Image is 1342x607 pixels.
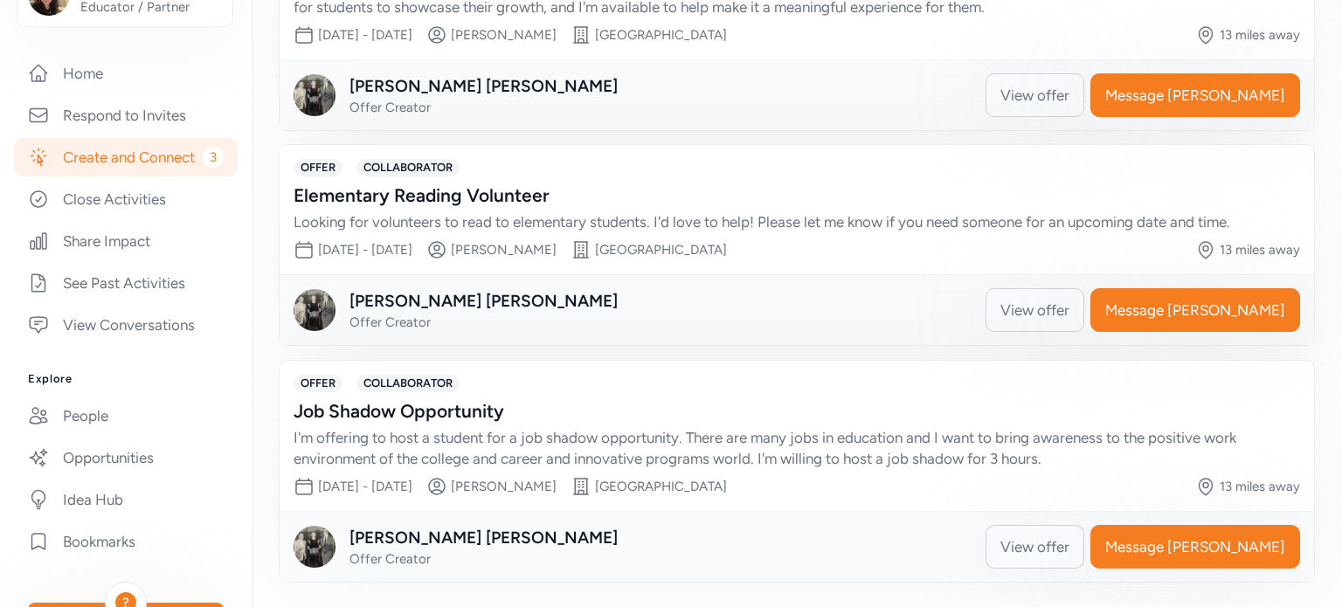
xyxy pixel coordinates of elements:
[28,372,224,386] h3: Explore
[451,26,557,44] div: [PERSON_NAME]
[349,526,618,550] div: [PERSON_NAME] [PERSON_NAME]
[203,147,224,168] span: 3
[294,375,342,392] span: OFFER
[356,159,460,176] span: COLLABORATOR
[595,478,727,495] div: [GEOGRAPHIC_DATA]
[1105,85,1285,106] span: Message [PERSON_NAME]
[1090,525,1300,569] button: Message [PERSON_NAME]
[1000,300,1069,321] span: View offer
[986,525,1084,569] button: View offer
[1090,288,1300,332] button: Message [PERSON_NAME]
[14,222,238,260] a: Share Impact
[294,427,1265,469] div: I'm offering to host a student for a job shadow opportunity. There are many jobs in education and...
[318,242,412,258] span: [DATE] - [DATE]
[14,522,238,561] a: Bookmarks
[14,264,238,302] a: See Past Activities
[318,479,412,494] span: [DATE] - [DATE]
[294,289,335,331] img: Avatar
[1105,536,1285,557] span: Message [PERSON_NAME]
[595,241,727,259] div: [GEOGRAPHIC_DATA]
[356,375,460,392] span: COLLABORATOR
[1000,536,1069,557] span: View offer
[595,26,727,44] div: [GEOGRAPHIC_DATA]
[349,289,618,314] div: [PERSON_NAME] [PERSON_NAME]
[1220,478,1300,495] div: 13 miles away
[1220,26,1300,44] div: 13 miles away
[294,211,1265,232] div: Looking for volunteers to read to elementary students. I'd love to help! Please let me know if yo...
[294,526,335,568] img: Avatar
[14,54,238,93] a: Home
[986,73,1084,117] button: View offer
[294,159,342,176] span: OFFER
[451,478,557,495] div: [PERSON_NAME]
[451,241,557,259] div: [PERSON_NAME]
[1105,300,1285,321] span: Message [PERSON_NAME]
[986,288,1084,332] button: View offer
[14,438,238,477] a: Opportunities
[14,180,238,218] a: Close Activities
[294,183,1265,208] div: Elementary Reading Volunteer
[349,314,431,330] span: Offer Creator
[1000,85,1069,106] span: View offer
[14,306,238,344] a: View Conversations
[349,551,431,567] span: Offer Creator
[1090,73,1300,117] button: Message [PERSON_NAME]
[294,399,1265,424] div: Job Shadow Opportunity
[349,100,431,115] span: Offer Creator
[318,27,412,43] span: [DATE] - [DATE]
[14,138,238,176] a: Create and Connect3
[1220,241,1300,259] div: 13 miles away
[349,74,618,99] div: [PERSON_NAME] [PERSON_NAME]
[14,480,238,519] a: Idea Hub
[294,74,335,116] img: Avatar
[14,96,238,135] a: Respond to Invites
[14,397,238,435] a: People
